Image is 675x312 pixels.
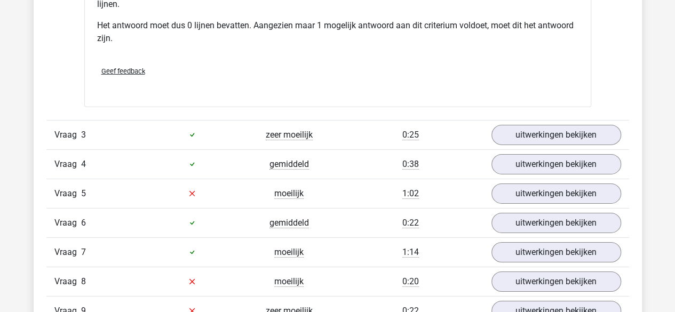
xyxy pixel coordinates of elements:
[269,159,309,170] span: gemiddeld
[402,159,419,170] span: 0:38
[274,188,304,199] span: moeilijk
[491,183,621,204] a: uitwerkingen bekijken
[81,130,86,140] span: 3
[54,129,81,141] span: Vraag
[54,187,81,200] span: Vraag
[491,242,621,262] a: uitwerkingen bekijken
[491,125,621,145] a: uitwerkingen bekijken
[274,276,304,287] span: moeilijk
[402,130,419,140] span: 0:25
[81,159,86,169] span: 4
[491,154,621,174] a: uitwerkingen bekijken
[54,217,81,229] span: Vraag
[81,247,86,257] span: 7
[81,188,86,198] span: 5
[97,19,578,45] p: Het antwoord moet dus 0 lijnen bevatten. Aangezien maar 1 mogelijk antwoord aan dit criterium vol...
[402,218,419,228] span: 0:22
[402,188,419,199] span: 1:02
[54,158,81,171] span: Vraag
[274,247,304,258] span: moeilijk
[81,218,86,228] span: 6
[402,247,419,258] span: 1:14
[81,276,86,286] span: 8
[54,275,81,288] span: Vraag
[402,276,419,287] span: 0:20
[269,218,309,228] span: gemiddeld
[266,130,313,140] span: zeer moeilijk
[491,271,621,292] a: uitwerkingen bekijken
[101,67,145,75] span: Geef feedback
[491,213,621,233] a: uitwerkingen bekijken
[54,246,81,259] span: Vraag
